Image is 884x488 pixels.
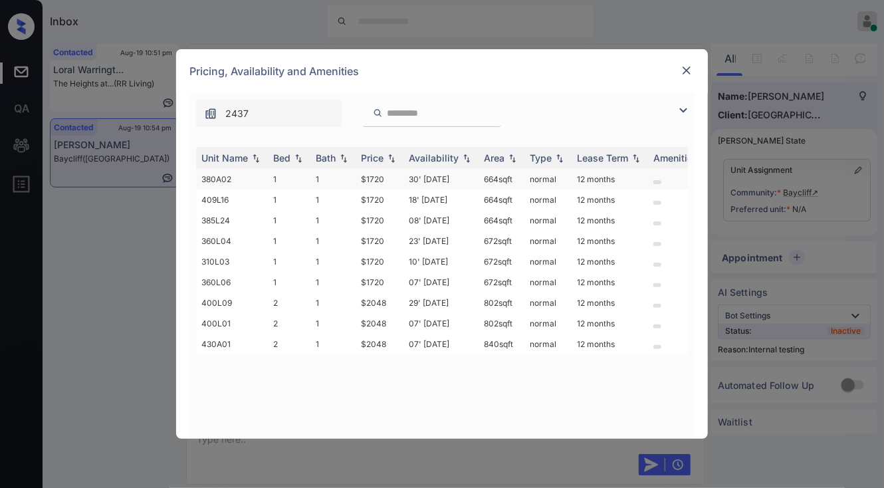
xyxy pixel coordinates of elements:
[310,251,356,272] td: 1
[268,189,310,210] td: 1
[268,293,310,313] td: 2
[201,152,248,164] div: Unit Name
[675,102,691,118] img: icon-zuma
[577,152,628,164] div: Lease Term
[356,169,403,189] td: $1720
[524,272,572,293] td: normal
[196,189,268,210] td: 409L16
[273,152,290,164] div: Bed
[310,231,356,251] td: 1
[356,189,403,210] td: $1720
[524,169,572,189] td: normal
[484,152,504,164] div: Area
[225,106,249,121] span: 2437
[403,210,479,231] td: 08' [DATE]
[572,272,648,293] td: 12 months
[268,169,310,189] td: 1
[356,251,403,272] td: $1720
[310,210,356,231] td: 1
[524,189,572,210] td: normal
[403,272,479,293] td: 07' [DATE]
[479,293,524,313] td: 802 sqft
[249,154,263,163] img: sorting
[572,293,648,313] td: 12 months
[403,334,479,354] td: 07' [DATE]
[479,210,524,231] td: 664 sqft
[479,251,524,272] td: 672 sqft
[572,189,648,210] td: 12 months
[310,169,356,189] td: 1
[310,313,356,334] td: 1
[268,210,310,231] td: 1
[196,272,268,293] td: 360L06
[373,107,383,119] img: icon-zuma
[572,210,648,231] td: 12 months
[524,251,572,272] td: normal
[196,334,268,354] td: 430A01
[356,334,403,354] td: $2048
[653,152,698,164] div: Amenities
[196,313,268,334] td: 400L01
[479,313,524,334] td: 802 sqft
[403,169,479,189] td: 30' [DATE]
[479,272,524,293] td: 672 sqft
[403,313,479,334] td: 07' [DATE]
[572,334,648,354] td: 12 months
[572,231,648,251] td: 12 months
[356,293,403,313] td: $2048
[204,107,217,120] img: icon-zuma
[460,154,473,163] img: sorting
[553,154,566,163] img: sorting
[479,189,524,210] td: 664 sqft
[403,231,479,251] td: 23' [DATE]
[310,293,356,313] td: 1
[176,49,708,93] div: Pricing, Availability and Amenities
[680,64,693,77] img: close
[524,293,572,313] td: normal
[310,334,356,354] td: 1
[310,272,356,293] td: 1
[479,334,524,354] td: 840 sqft
[572,251,648,272] td: 12 months
[268,334,310,354] td: 2
[356,210,403,231] td: $1720
[524,334,572,354] td: normal
[530,152,552,164] div: Type
[310,189,356,210] td: 1
[268,251,310,272] td: 1
[403,293,479,313] td: 29' [DATE]
[479,169,524,189] td: 664 sqft
[196,293,268,313] td: 400L09
[268,231,310,251] td: 1
[316,152,336,164] div: Bath
[479,231,524,251] td: 672 sqft
[385,154,398,163] img: sorting
[403,251,479,272] td: 10' [DATE]
[403,189,479,210] td: 18' [DATE]
[196,251,268,272] td: 310L03
[196,169,268,189] td: 380A02
[292,154,305,163] img: sorting
[409,152,459,164] div: Availability
[524,313,572,334] td: normal
[361,152,384,164] div: Price
[572,169,648,189] td: 12 months
[524,231,572,251] td: normal
[629,154,643,163] img: sorting
[268,272,310,293] td: 1
[356,231,403,251] td: $1720
[268,313,310,334] td: 2
[524,210,572,231] td: normal
[337,154,350,163] img: sorting
[506,154,519,163] img: sorting
[356,313,403,334] td: $2048
[356,272,403,293] td: $1720
[572,313,648,334] td: 12 months
[196,231,268,251] td: 360L04
[196,210,268,231] td: 385L24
